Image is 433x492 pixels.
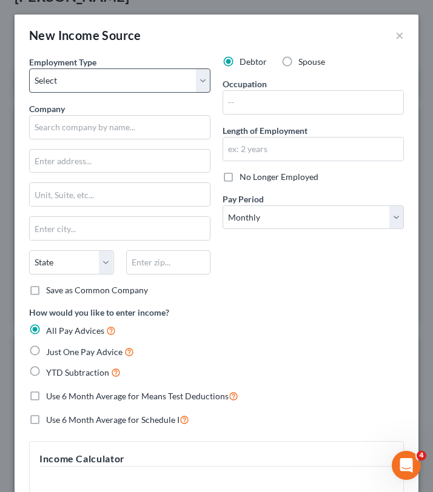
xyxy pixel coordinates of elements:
[30,183,210,206] input: Unit, Suite, etc...
[29,104,65,114] span: Company
[29,115,210,139] input: Search company by name...
[417,451,426,460] span: 4
[46,285,148,295] span: Save as Common Company
[46,347,123,357] span: Just One Pay Advice
[223,124,307,137] label: Length of Employment
[46,391,229,401] span: Use 6 Month Average for Means Test Deductions
[392,451,421,480] iframe: Intercom live chat
[126,250,211,274] input: Enter zip...
[240,56,267,67] span: Debtor
[29,306,169,319] label: How would you like to enter income?
[298,56,325,67] span: Spouse
[39,451,394,467] h5: Income Calculator
[223,138,403,161] input: ex: 2 years
[240,171,318,182] span: No Longer Employed
[46,325,104,336] span: All Pay Advices
[30,150,210,173] input: Enter address...
[29,57,96,67] span: Employment Type
[223,194,264,204] span: Pay Period
[46,414,180,425] span: Use 6 Month Average for Schedule I
[395,28,404,42] button: ×
[223,78,267,90] label: Occupation
[46,367,109,377] span: YTD Subtraction
[29,27,141,44] div: New Income Source
[30,217,210,240] input: Enter city...
[223,91,403,114] input: --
